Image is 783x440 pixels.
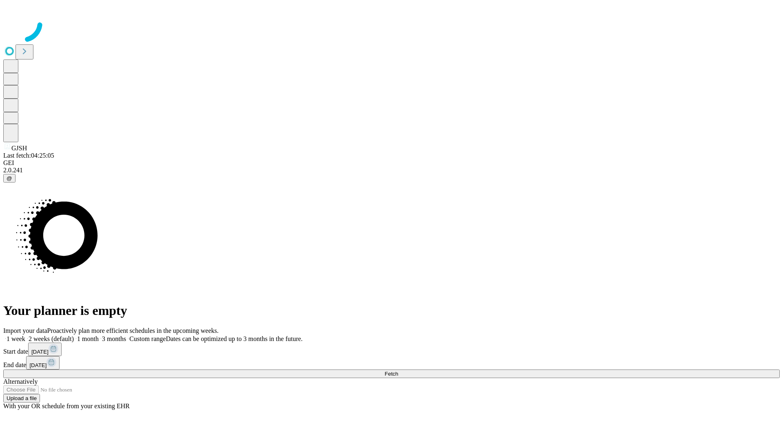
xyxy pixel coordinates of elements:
[3,370,780,378] button: Fetch
[3,378,38,385] span: Alternatively
[3,394,40,403] button: Upload a file
[3,343,780,356] div: Start date
[3,159,780,167] div: GEI
[129,335,166,342] span: Custom range
[3,327,47,334] span: Import your data
[7,335,25,342] span: 1 week
[3,356,780,370] div: End date
[28,343,62,356] button: [DATE]
[31,349,49,355] span: [DATE]
[166,335,303,342] span: Dates can be optimized up to 3 months in the future.
[3,174,15,183] button: @
[102,335,126,342] span: 3 months
[26,356,60,370] button: [DATE]
[11,145,27,152] span: GJSH
[29,335,74,342] span: 2 weeks (default)
[3,152,54,159] span: Last fetch: 04:25:05
[3,403,130,409] span: With your OR schedule from your existing EHR
[7,175,12,181] span: @
[29,362,46,368] span: [DATE]
[3,303,780,318] h1: Your planner is empty
[77,335,99,342] span: 1 month
[47,327,219,334] span: Proactively plan more efficient schedules in the upcoming weeks.
[3,167,780,174] div: 2.0.241
[385,371,398,377] span: Fetch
